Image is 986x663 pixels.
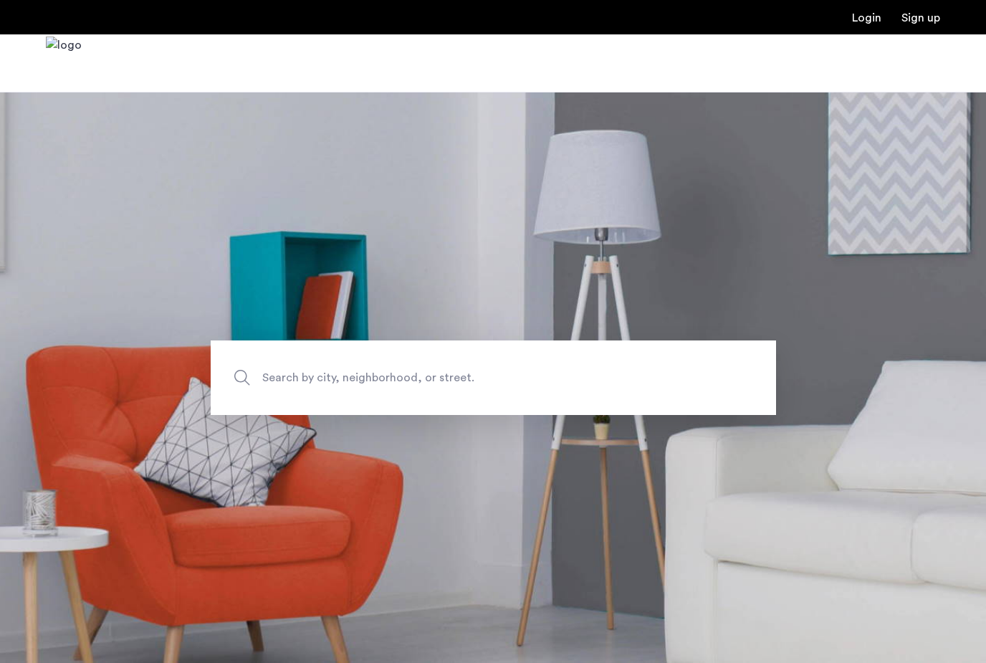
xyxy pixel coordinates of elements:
span: Search by city, neighborhood, or street. [262,368,658,387]
a: Registration [901,12,940,24]
a: Login [852,12,881,24]
img: logo [46,37,82,90]
input: Apartment Search [211,340,776,415]
a: Cazamio Logo [46,37,82,90]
